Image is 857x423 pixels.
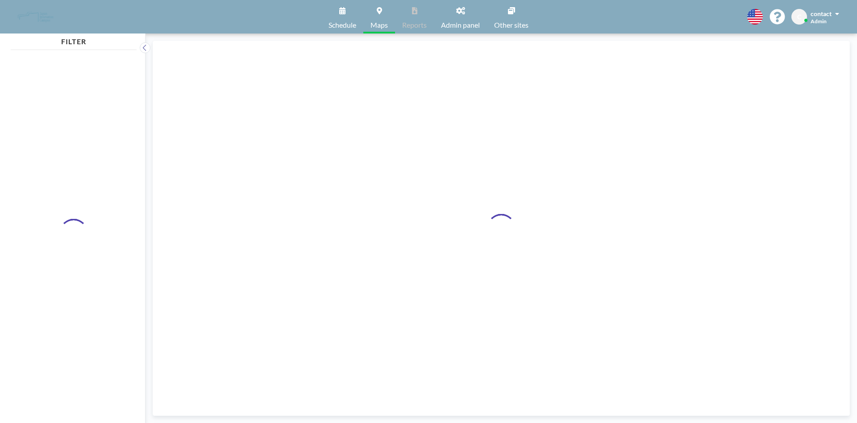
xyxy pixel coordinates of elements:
span: C [797,13,801,21]
span: contact [811,10,832,17]
span: Schedule [329,21,356,29]
span: Admin panel [441,21,480,29]
img: organization-logo [14,8,57,26]
span: Maps [370,21,388,29]
span: Admin [811,18,827,25]
span: Other sites [494,21,528,29]
h4: FILTER [11,34,137,46]
span: Reports [402,21,427,29]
